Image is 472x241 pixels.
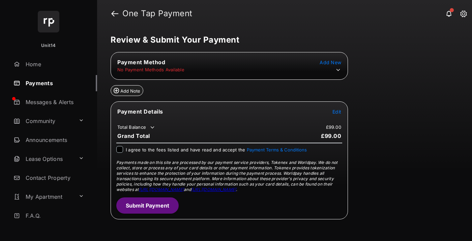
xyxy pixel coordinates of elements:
button: I agree to the fees listed and have read and accept the [247,147,307,152]
button: Edit [332,108,341,115]
button: Submit Payment [116,197,179,214]
button: Add New [320,59,341,66]
a: [URL][DOMAIN_NAME] [191,187,236,192]
a: Lease Options [11,151,76,167]
a: Payments [11,75,97,91]
span: £99.00 [321,132,341,139]
h5: Review & Submit Your Payment [111,36,453,44]
span: Payment Details [117,108,163,115]
a: Announcements [11,132,97,148]
a: [URL][DOMAIN_NAME] [139,187,184,192]
td: Total Balance [117,124,156,131]
span: Payments made on this site are processed by our payment service providers, Tokenex and Worldpay. ... [116,160,337,192]
a: Home [11,56,97,72]
td: £99.00 [326,124,342,130]
img: svg+xml;base64,PHN2ZyB4bWxucz0iaHR0cDovL3d3dy53My5vcmcvMjAwMC9zdmciIHdpZHRoPSI2NCIgaGVpZ2h0PSI2NC... [38,11,59,32]
button: Add Note [111,85,143,96]
span: Edit [332,109,341,115]
a: My Apartment [11,189,76,205]
a: Community [11,113,76,129]
span: I agree to the fees listed and have read and accept the [126,147,307,152]
strong: One Tap Payment [122,9,193,18]
td: No Payment Methods Available [117,67,185,73]
span: Grand Total [117,132,150,139]
a: Contact Property [11,170,97,186]
a: F.A.Q. [11,208,97,224]
a: Messages & Alerts [11,94,97,110]
span: Payment Method [117,59,165,66]
p: Unit14 [41,42,56,49]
